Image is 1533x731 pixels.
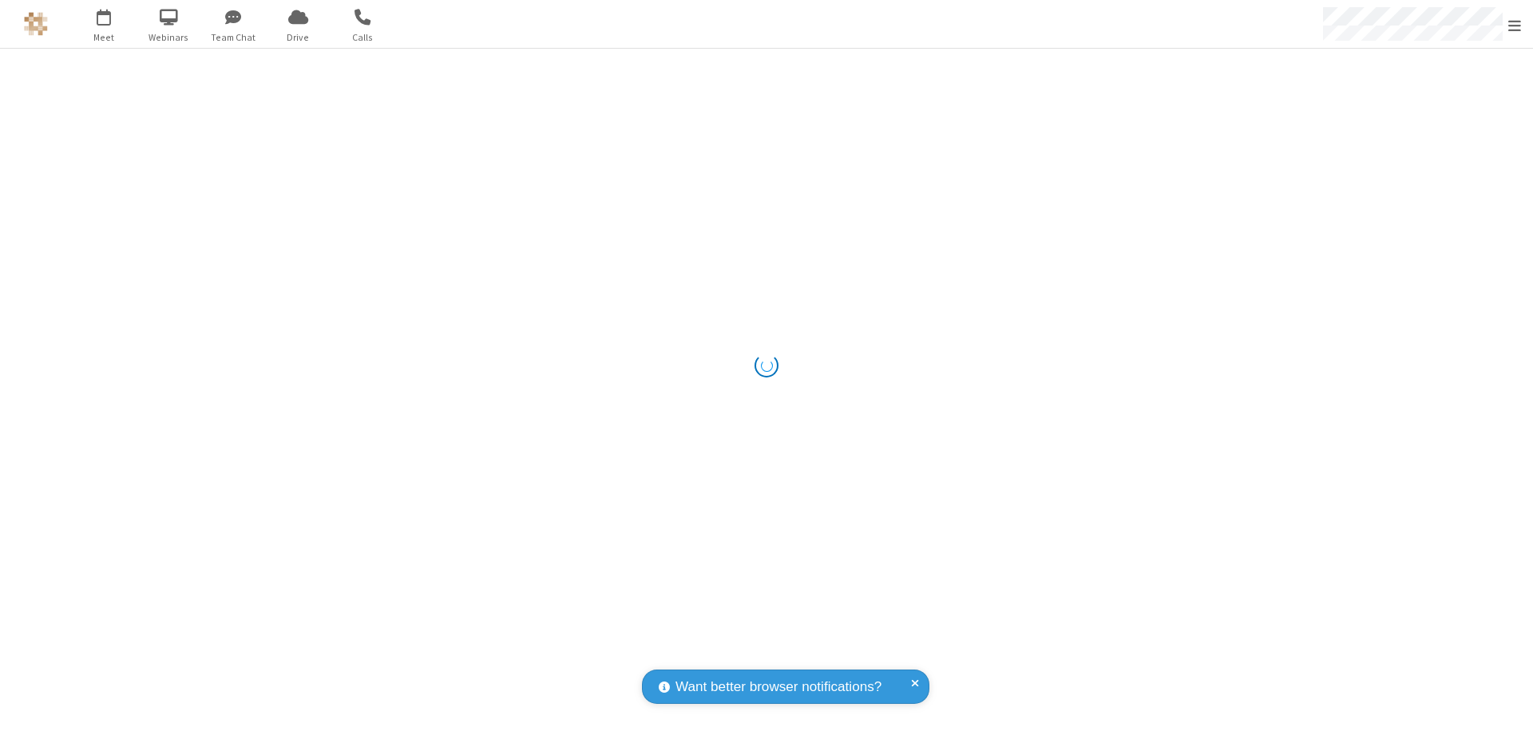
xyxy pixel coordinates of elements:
[74,30,134,45] span: Meet
[268,30,328,45] span: Drive
[333,30,393,45] span: Calls
[24,12,48,36] img: QA Selenium DO NOT DELETE OR CHANGE
[204,30,263,45] span: Team Chat
[675,677,881,697] span: Want better browser notifications?
[139,30,199,45] span: Webinars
